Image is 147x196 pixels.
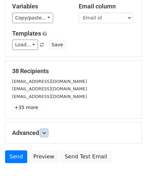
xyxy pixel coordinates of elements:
a: Send Test Email [60,150,111,163]
small: [EMAIL_ADDRESS][DOMAIN_NAME] [12,86,87,91]
a: Load... [12,40,38,50]
iframe: Chat Widget [113,164,147,196]
small: [EMAIL_ADDRESS][DOMAIN_NAME] [12,94,87,99]
a: Copy/paste... [12,13,53,23]
small: [EMAIL_ADDRESS][DOMAIN_NAME] [12,79,87,84]
a: Templates [12,30,41,37]
h5: Advanced [12,129,135,137]
a: Send [5,150,27,163]
h5: Email column [79,3,135,10]
a: Preview [29,150,59,163]
button: Save [48,40,66,50]
h5: 38 Recipients [12,67,135,75]
a: +35 more [12,103,40,112]
h5: Variables [12,3,69,10]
